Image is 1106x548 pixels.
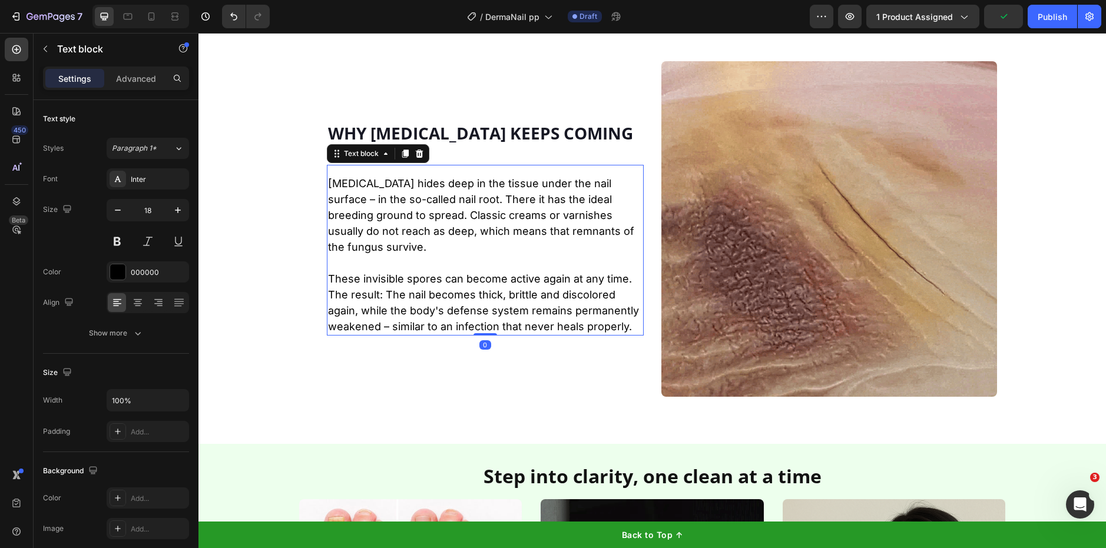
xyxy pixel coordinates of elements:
[43,493,61,503] div: Color
[116,72,156,85] p: Advanced
[9,215,28,225] div: Beta
[1038,11,1067,23] div: Publish
[43,267,61,277] div: Color
[43,114,75,124] div: Text style
[222,5,270,28] div: Undo/Redo
[43,523,64,534] div: Image
[58,72,91,85] p: Settings
[1090,473,1100,482] span: 3
[5,5,88,28] button: 7
[485,11,539,23] span: DermaNail pp
[43,174,58,184] div: Font
[43,463,100,479] div: Background
[43,295,76,311] div: Align
[57,42,157,56] p: Text block
[43,323,189,344] button: Show more
[866,5,979,28] button: 1 product assigned
[43,143,64,154] div: Styles
[580,11,597,22] span: Draft
[131,267,186,278] div: 000000
[77,9,82,24] p: 7
[1028,5,1077,28] button: Publish
[198,33,1106,548] iframe: Design area
[43,426,70,437] div: Padding
[281,307,293,317] div: 0
[112,143,157,154] span: Paragraph 1*
[1066,490,1094,519] iframe: Intercom live chat
[131,427,186,437] div: Add...
[131,174,186,185] div: Inter
[423,496,485,508] div: Back to Top ↑
[89,327,144,339] div: Show more
[101,430,807,457] h2: Step into clarity, one clean at a time
[876,11,953,23] span: 1 product assigned
[43,395,62,406] div: Width
[480,11,483,23] span: /
[107,390,188,411] input: Auto
[43,202,74,218] div: Size
[131,524,186,534] div: Add...
[11,125,28,135] div: 450
[131,493,186,504] div: Add...
[107,138,189,159] button: Paragraph 1*
[43,365,74,381] div: Size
